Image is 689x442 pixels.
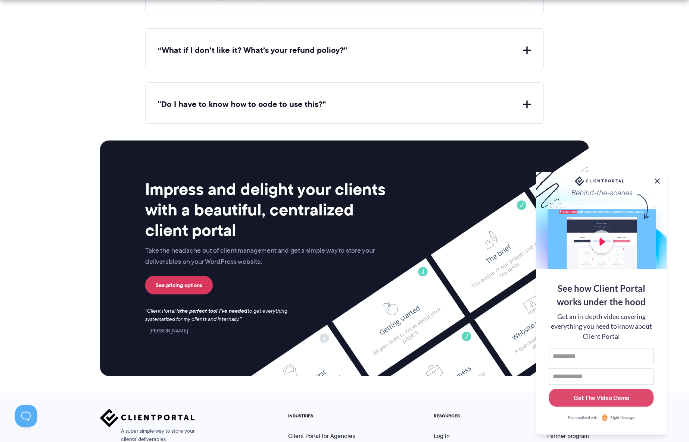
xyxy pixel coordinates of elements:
[549,312,654,341] div: Get an in-depth video covering everything you need to know about Client Portal
[158,99,531,110] button: "Do I have to know how to code to use this?”
[547,432,589,440] a: Partner program
[549,414,654,422] a: Personalized withRightMessage
[549,389,654,407] button: Get The Video Demo
[601,414,608,422] img: Personalized with RightMessage
[15,405,37,427] iframe: Toggle Customer Support
[574,393,629,402] div: Get The Video Demo
[158,45,531,56] button: “What if I don’t like it? What’s your refund policy?”
[145,245,391,268] p: Take the headache out of client management and get a simple way to store your deliverables on you...
[610,415,635,421] span: RightMessage
[288,413,364,419] h5: INDUSTRIES
[145,307,297,323] p: Client Portal is to get everything systematized for my clients and internally.
[145,327,188,334] cite: [PERSON_NAME]
[434,413,477,419] h5: RESOURCES
[288,432,355,440] a: Client Portal for Agencies
[434,432,450,440] a: Log in
[145,276,213,294] a: See pricing options
[180,307,247,315] strong: the perfect tool I've needed
[549,282,654,309] div: See how Client Portal works under the hood
[145,179,391,241] h2: Impress and delight your clients with a beautiful, centralized client portal
[568,415,599,421] span: Personalized with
